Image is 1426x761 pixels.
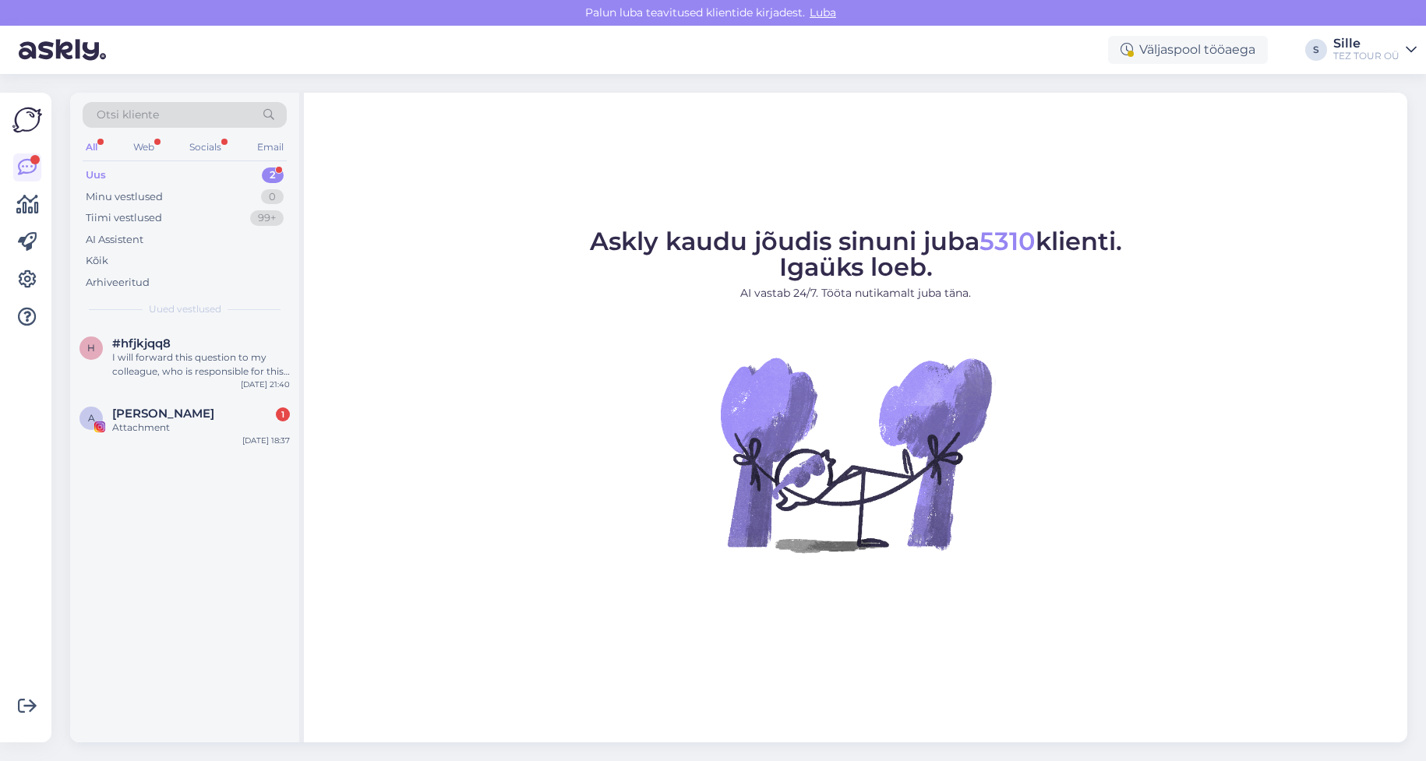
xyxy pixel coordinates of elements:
[12,105,42,135] img: Askly Logo
[1333,37,1400,50] div: Sille
[186,137,224,157] div: Socials
[261,189,284,205] div: 0
[242,435,290,446] div: [DATE] 18:37
[262,167,284,183] div: 2
[715,314,996,594] img: No Chat active
[250,210,284,226] div: 99+
[1108,36,1268,64] div: Väljaspool tööaega
[97,107,159,123] span: Otsi kliente
[590,226,1122,282] span: Askly kaudu jõudis sinuni juba klienti. Igaüks loeb.
[130,137,157,157] div: Web
[805,5,841,19] span: Luba
[276,407,290,421] div: 1
[112,407,214,421] span: Alexandra Baker
[112,336,171,351] span: #hfjkjqq8
[112,421,290,435] div: Attachment
[1333,37,1417,62] a: SilleTEZ TOUR OÜ
[86,189,163,205] div: Minu vestlused
[1305,39,1327,61] div: S
[1333,50,1400,62] div: TEZ TOUR OÜ
[254,137,287,157] div: Email
[149,302,221,316] span: Uued vestlused
[86,210,162,226] div: Tiimi vestlused
[88,412,95,424] span: A
[86,253,108,269] div: Kõik
[112,351,290,379] div: I will forward this question to my colleague, who is responsible for this. The reply will be here...
[86,232,143,248] div: AI Assistent
[86,167,106,183] div: Uus
[241,379,290,390] div: [DATE] 21:40
[86,275,150,291] div: Arhiveeritud
[87,342,95,354] span: h
[83,137,101,157] div: All
[590,285,1122,301] p: AI vastab 24/7. Tööta nutikamalt juba täna.
[979,226,1036,256] span: 5310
